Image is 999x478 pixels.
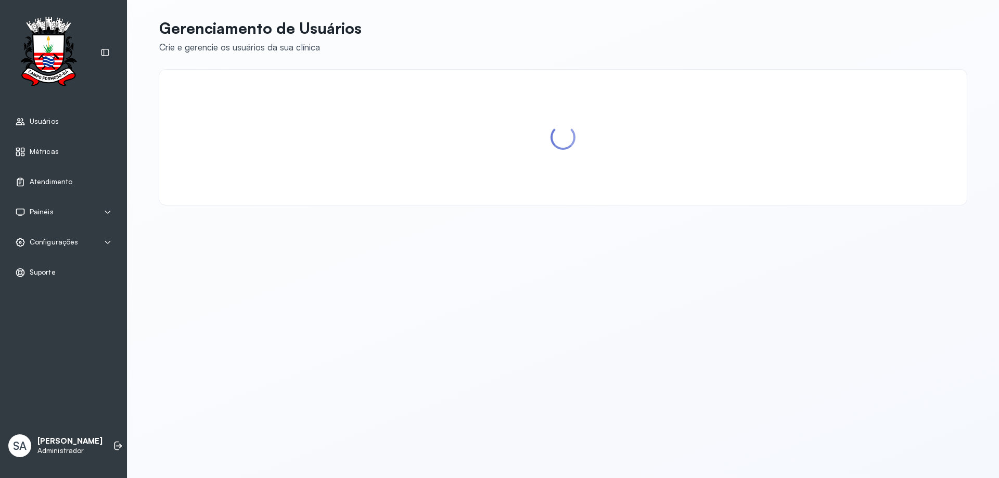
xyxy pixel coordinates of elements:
[37,436,103,446] p: [PERSON_NAME]
[15,147,112,157] a: Métricas
[159,19,362,37] p: Gerenciamento de Usuários
[30,117,59,126] span: Usuários
[159,42,362,53] div: Crie e gerencie os usuários da sua clínica
[30,177,72,186] span: Atendimento
[30,208,54,216] span: Painéis
[37,446,103,455] p: Administrador
[30,147,59,156] span: Métricas
[11,17,86,89] img: Logotipo do estabelecimento
[15,117,112,127] a: Usuários
[30,268,56,277] span: Suporte
[15,177,112,187] a: Atendimento
[30,238,78,247] span: Configurações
